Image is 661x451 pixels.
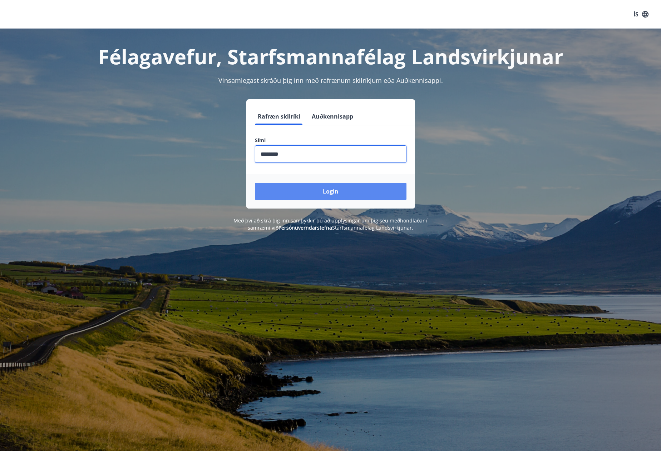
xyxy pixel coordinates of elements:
[82,43,579,70] h1: Félagavefur, Starfsmannafélag Landsvirkjunar
[255,108,303,125] button: Rafræn skilríki
[630,8,652,21] button: ÍS
[233,217,428,231] span: Með því að skrá þig inn samþykkir þú að upplýsingar um þig séu meðhöndlaðar í samræmi við Starfsm...
[255,183,406,200] button: Login
[255,137,406,144] label: Sími
[218,76,443,85] span: Vinsamlegast skráðu þig inn með rafrænum skilríkjum eða Auðkennisappi.
[278,224,332,231] a: Persónuverndarstefna
[309,108,356,125] button: Auðkennisapp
